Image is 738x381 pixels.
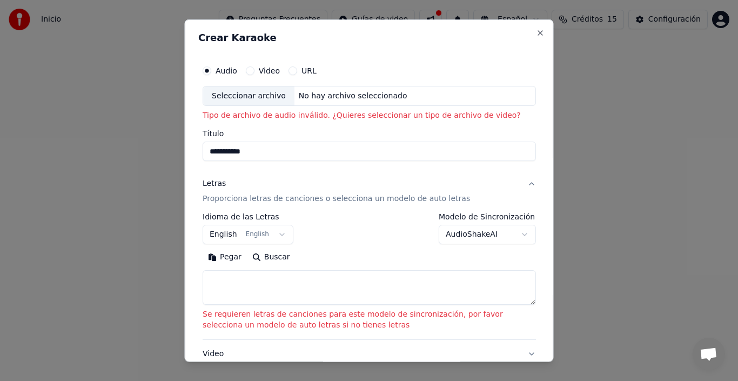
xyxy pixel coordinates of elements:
[203,349,421,375] div: Video
[301,66,317,74] label: URL
[203,213,293,220] label: Idioma de las Letras
[203,130,536,137] label: Título
[439,213,536,220] label: Modelo de Sincronización
[198,32,540,42] h2: Crear Karaoke
[203,309,536,331] p: Se requieren letras de canciones para este modelo de sincronización, por favor selecciona un mode...
[203,249,247,266] button: Pegar
[203,170,536,213] button: LetrasProporciona letras de canciones o selecciona un modelo de auto letras
[203,178,226,189] div: Letras
[203,213,536,339] div: LetrasProporciona letras de canciones o selecciona un modelo de auto letras
[216,66,237,74] label: Audio
[246,249,295,266] button: Buscar
[294,90,411,101] div: No hay archivo seleccionado
[258,66,279,74] label: Video
[203,193,470,204] p: Proporciona letras de canciones o selecciona un modelo de auto letras
[203,110,536,121] p: Tipo de archivo de audio inválido. ¿Quieres seleccionar un tipo de archivo de video?
[203,86,294,105] div: Seleccionar archivo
